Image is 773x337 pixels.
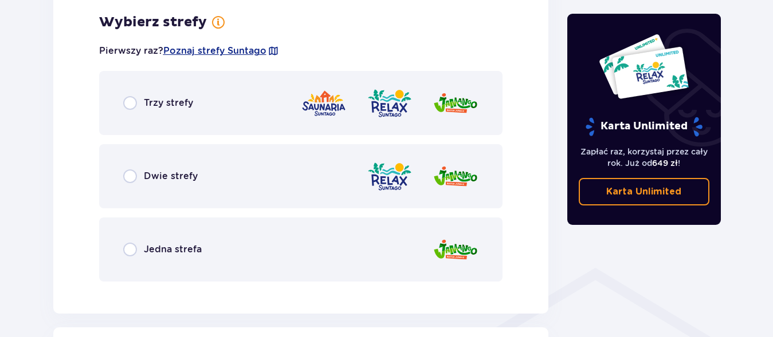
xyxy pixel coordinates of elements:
img: Relax [367,87,413,120]
img: Saunaria [301,87,347,120]
img: Jamango [433,87,478,120]
span: Dwie strefy [144,170,198,183]
span: Trzy strefy [144,97,193,109]
img: Jamango [433,160,478,193]
span: Jedna strefa [144,243,202,256]
img: Dwie karty całoroczne do Suntago z napisem 'UNLIMITED RELAX', na białym tle z tropikalnymi liśćmi... [598,33,689,100]
a: Poznaj strefy Suntago [163,45,266,57]
span: 649 zł [652,158,678,168]
img: Relax [367,160,413,193]
p: Zapłać raz, korzystaj przez cały rok. Już od ! [579,146,709,169]
p: Pierwszy raz? [99,45,279,57]
p: Karta Unlimited [584,117,704,137]
h3: Wybierz strefy [99,14,207,31]
a: Karta Unlimited [579,178,709,205]
img: Jamango [433,233,478,266]
p: Karta Unlimited [606,185,681,198]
